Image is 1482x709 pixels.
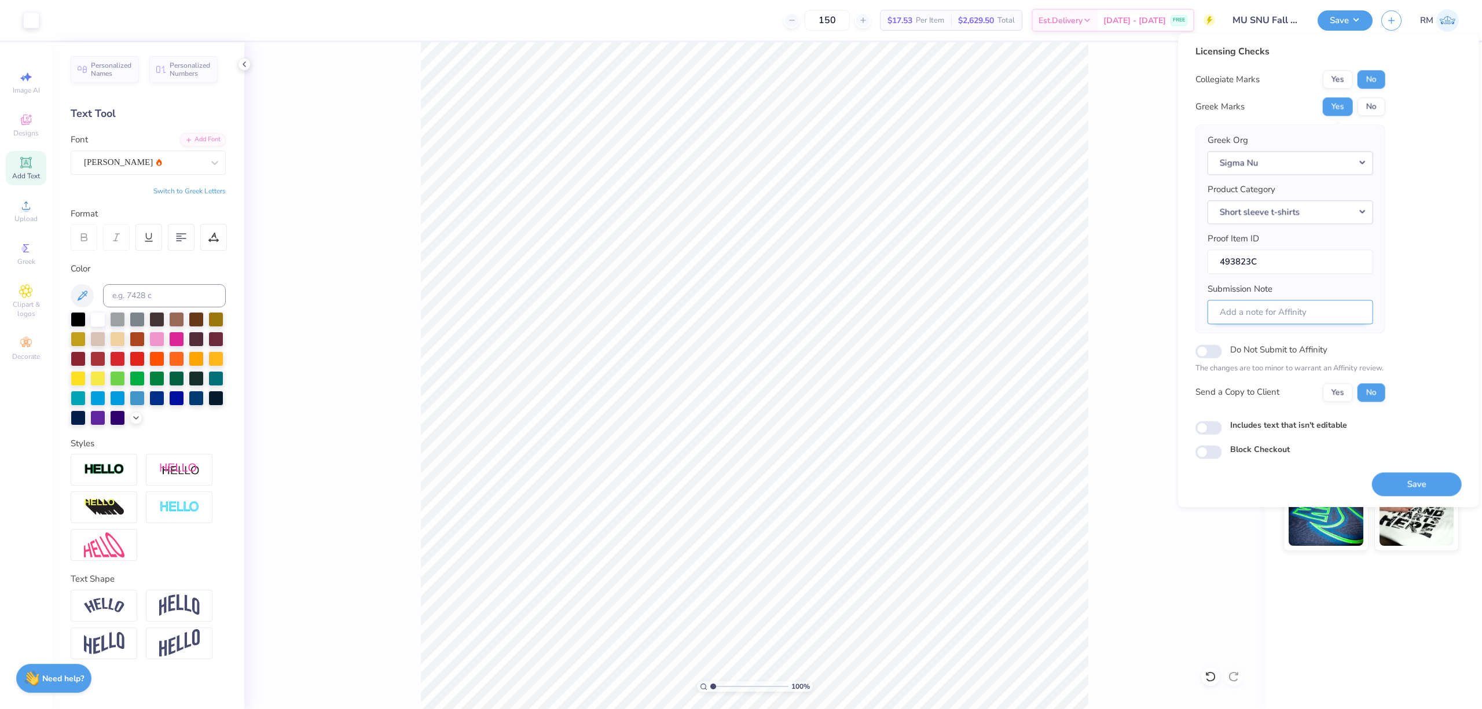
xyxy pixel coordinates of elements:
button: Sigma Nu [1208,151,1373,175]
img: Rise [159,629,200,657]
button: Switch to Greek Letters [153,186,226,196]
div: Format [71,207,227,221]
div: Styles [71,437,226,450]
label: Font [71,133,88,146]
button: Short sleeve t-shirts [1208,200,1373,224]
img: Flag [84,632,124,655]
span: Add Text [12,171,40,181]
img: Water based Ink [1380,488,1454,546]
span: Total [997,14,1015,27]
div: Color [71,262,226,275]
img: Negative Space [159,501,200,514]
label: Greek Org [1208,134,1248,147]
span: Upload [14,214,38,223]
button: No [1358,383,1385,402]
img: Arc [84,598,124,614]
span: [DATE] - [DATE] [1103,14,1166,27]
img: 3d Illusion [84,498,124,517]
input: e.g. 7428 c [103,284,226,307]
span: Decorate [12,352,40,361]
strong: Need help? [42,673,84,684]
img: Stroke [84,463,124,476]
span: Greek [17,257,35,266]
label: Product Category [1208,183,1275,196]
button: Yes [1323,70,1353,89]
img: Arch [159,594,200,616]
div: Add Font [180,133,226,146]
label: Proof Item ID [1208,232,1259,245]
img: Ronald Manipon [1436,9,1459,32]
input: Untitled Design [1224,9,1309,32]
a: RM [1420,9,1459,32]
span: Est. Delivery [1039,14,1083,27]
button: Yes [1323,383,1353,402]
span: 100 % [791,681,810,692]
span: Image AI [13,86,40,95]
div: Licensing Checks [1195,45,1385,58]
p: The changes are too minor to warrant an Affinity review. [1195,363,1385,374]
label: Submission Note [1208,282,1272,296]
label: Block Checkout [1230,443,1290,455]
div: Text Shape [71,572,226,586]
div: Collegiate Marks [1195,73,1260,86]
button: No [1358,97,1385,116]
span: RM [1420,14,1433,27]
span: Personalized Names [91,61,132,78]
input: – – [805,10,850,31]
label: Includes text that isn't editable [1230,419,1347,431]
div: Send a Copy to Client [1195,386,1279,399]
div: Text Tool [71,106,226,122]
span: FREE [1173,16,1185,24]
span: Per Item [916,14,944,27]
span: $17.53 [887,14,912,27]
img: Shadow [159,462,200,477]
input: Add a note for Affinity [1208,300,1373,325]
div: Greek Marks [1195,100,1245,113]
span: Personalized Numbers [170,61,211,78]
img: Free Distort [84,532,124,557]
button: Save [1318,10,1373,31]
button: Save [1372,472,1462,496]
span: Clipart & logos [6,300,46,318]
label: Do Not Submit to Affinity [1230,342,1327,357]
button: No [1358,70,1385,89]
button: Yes [1323,97,1353,116]
img: Glow in the Dark Ink [1289,488,1363,546]
span: $2,629.50 [958,14,994,27]
span: Designs [13,128,39,138]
